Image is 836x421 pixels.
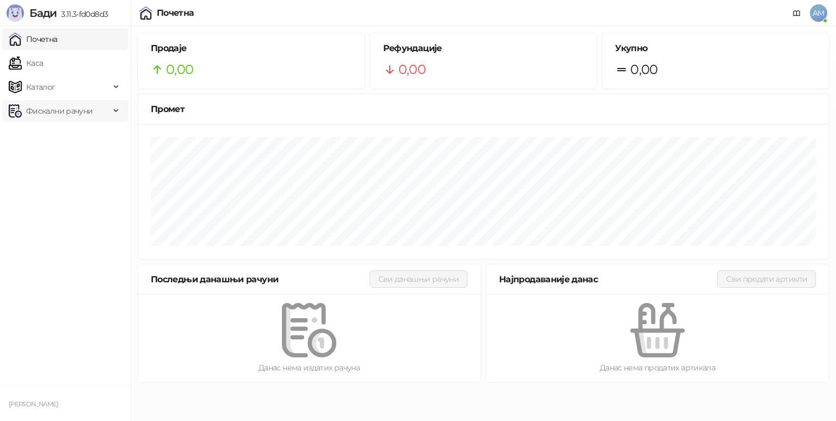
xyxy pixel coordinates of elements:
[155,362,463,374] div: Данас нема издатих рачуна
[615,42,816,55] h5: Укупно
[151,42,352,55] h5: Продаје
[383,42,584,55] h5: Рефундације
[151,273,370,286] div: Последњи данашњи рачуни
[7,4,24,22] img: Logo
[151,102,816,116] div: Промет
[57,9,108,19] span: 3.11.3-fd0d8d3
[166,59,193,80] span: 0,00
[717,270,816,288] button: Сви продати артикли
[503,362,812,374] div: Данас нема продатих артикала
[26,76,56,98] span: Каталог
[499,273,717,286] div: Најпродаваније данас
[810,4,827,22] span: AM
[398,59,426,80] span: 0,00
[9,400,59,408] small: [PERSON_NAME]
[157,9,194,17] div: Почетна
[9,52,43,74] a: Каса
[26,100,93,122] span: Фискални рачуни
[9,28,58,50] a: Почетна
[29,7,57,20] span: Бади
[370,270,468,288] button: Сви данашњи рачуни
[630,59,657,80] span: 0,00
[788,4,806,22] a: Документација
